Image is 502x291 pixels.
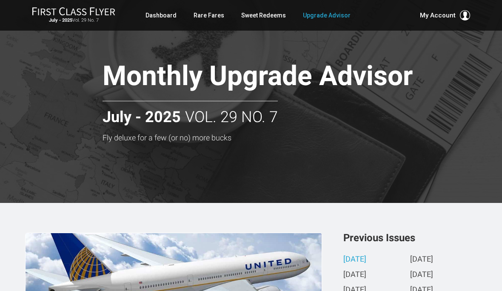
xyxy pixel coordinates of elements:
[103,61,438,94] h1: Monthly Upgrade Advisor
[145,8,177,23] a: Dashboard
[32,7,115,24] a: First Class FlyerJuly - 2025Vol. 29 No. 7
[410,271,433,280] a: [DATE]
[32,17,115,23] small: Vol. 29 No. 7
[303,8,351,23] a: Upgrade Advisor
[241,8,286,23] a: Sweet Redeems
[343,233,477,243] h3: Previous Issues
[420,10,456,20] span: My Account
[103,134,438,142] h3: Fly deluxe for a few (or no) more bucks
[103,101,278,126] h2: Vol. 29 No. 7
[194,8,224,23] a: Rare Fares
[32,7,115,16] img: First Class Flyer
[103,109,181,126] strong: July - 2025
[343,271,366,280] a: [DATE]
[343,255,366,264] a: [DATE]
[420,10,470,20] button: My Account
[410,255,433,264] a: [DATE]
[49,17,72,23] strong: July - 2025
